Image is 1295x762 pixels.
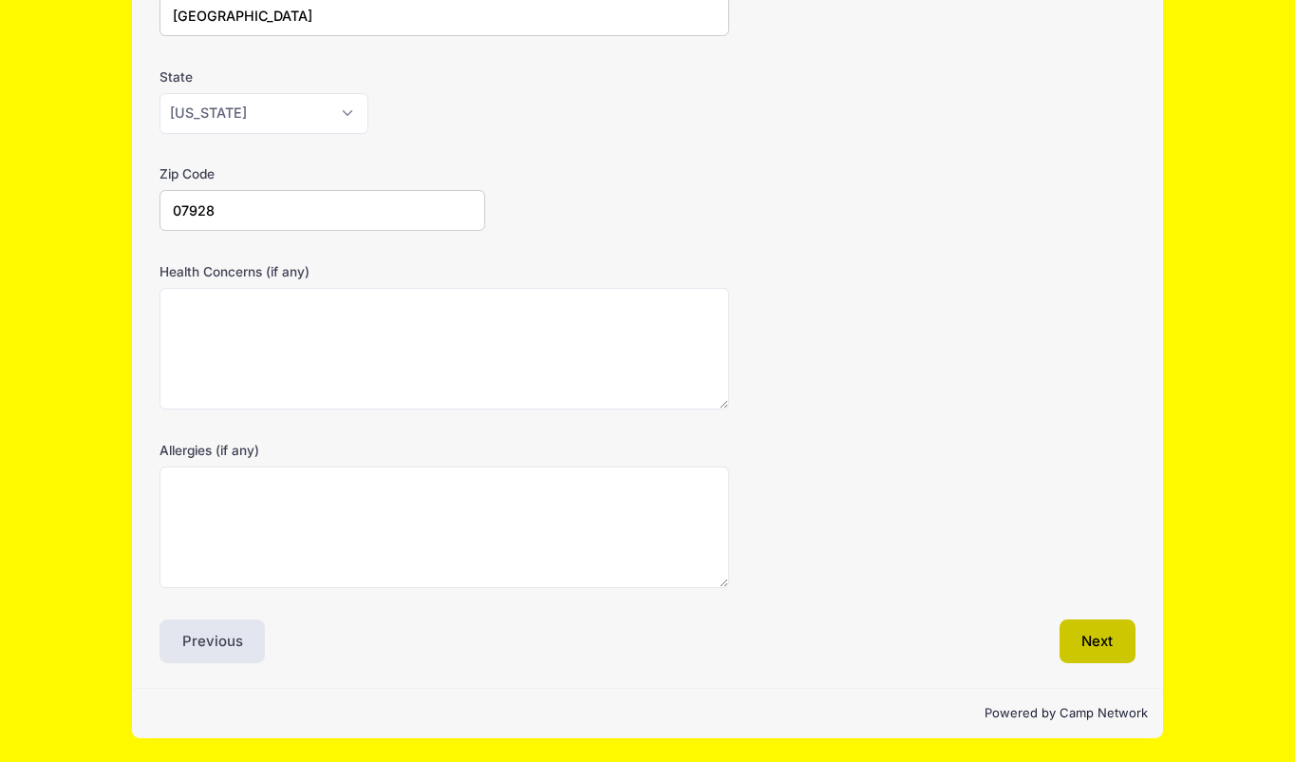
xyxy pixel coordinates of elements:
[160,441,485,460] label: Allergies (if any)
[160,619,266,663] button: Previous
[160,164,485,183] label: Zip Code
[160,190,485,231] input: xxxxx
[160,262,485,281] label: Health Concerns (if any)
[147,704,1148,723] p: Powered by Camp Network
[1060,619,1136,663] button: Next
[160,67,485,86] label: State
